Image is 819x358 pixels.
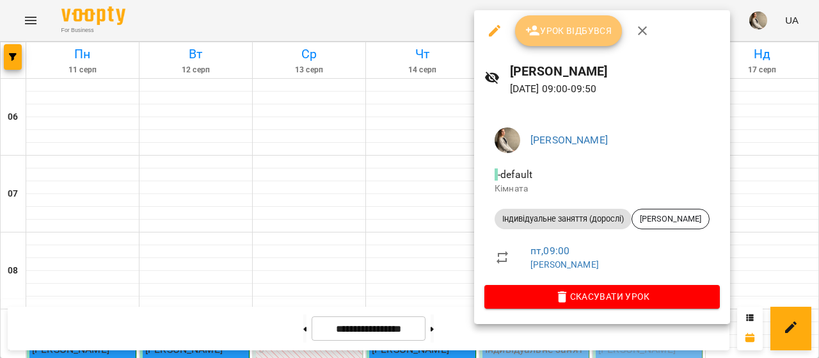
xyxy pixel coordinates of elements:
span: [PERSON_NAME] [632,213,709,225]
h6: [PERSON_NAME] [510,61,720,81]
button: Скасувати Урок [484,285,720,308]
a: [PERSON_NAME] [530,134,608,146]
span: Індивідуальне заняття (дорослі) [495,213,632,225]
span: - default [495,168,535,181]
span: Скасувати Урок [495,289,710,304]
button: Урок відбувся [515,15,623,46]
img: 3379ed1806cda47daa96bfcc4923c7ab.jpg [495,127,520,153]
div: [PERSON_NAME] [632,209,710,229]
span: Урок відбувся [525,23,612,38]
p: Кімната [495,183,710,195]
p: [DATE] 09:00 - 09:50 [510,81,720,97]
a: [PERSON_NAME] [530,259,599,270]
a: пт , 09:00 [530,245,569,257]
